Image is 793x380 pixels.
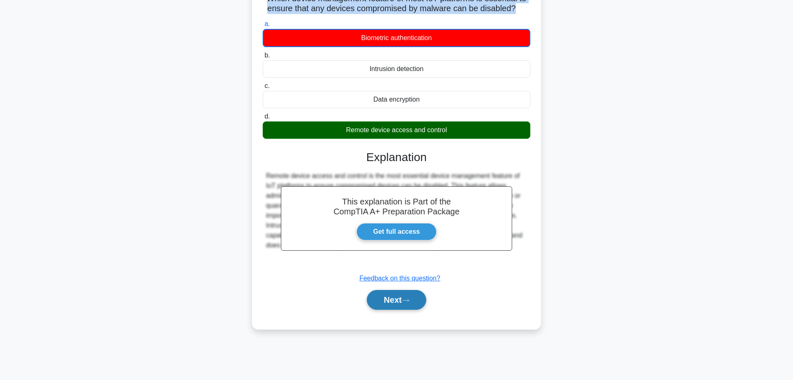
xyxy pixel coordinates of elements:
[264,52,270,59] span: b.
[264,82,269,89] span: c.
[356,223,437,240] a: Get full access
[264,113,270,120] span: d.
[263,121,530,139] div: Remote device access and control
[359,275,440,282] a: Feedback on this question?
[263,60,530,78] div: Intrusion detection
[264,20,270,27] span: a.
[263,91,530,108] div: Data encryption
[266,171,527,250] div: Remote device access and control is the most essential device management feature of IoT platforms...
[263,29,530,47] div: Biometric authentication
[268,150,525,164] h3: Explanation
[367,290,426,310] button: Next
